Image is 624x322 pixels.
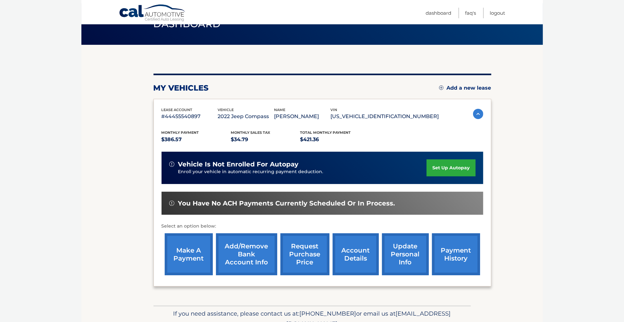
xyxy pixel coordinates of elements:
[274,112,331,121] p: [PERSON_NAME]
[216,233,277,275] a: Add/Remove bank account info
[231,130,270,135] span: Monthly sales Tax
[427,159,475,176] a: set up autopay
[162,112,218,121] p: #44455540897
[119,4,186,23] a: Cal Automotive
[218,108,234,112] span: vehicle
[300,135,370,144] p: $421.36
[300,130,351,135] span: Total Monthly Payment
[169,162,174,167] img: alert-white.svg
[178,199,395,207] span: You have no ACH payments currently scheduled or in process.
[382,233,429,275] a: update personal info
[165,233,213,275] a: make a payment
[162,222,483,230] p: Select an option below:
[231,135,300,144] p: $34.79
[432,233,480,275] a: payment history
[169,201,174,206] img: alert-white.svg
[162,130,199,135] span: Monthly Payment
[300,310,356,317] span: [PHONE_NUMBER]
[426,8,452,18] a: Dashboard
[162,108,193,112] span: lease account
[162,135,231,144] p: $386.57
[218,112,274,121] p: 2022 Jeep Compass
[333,233,379,275] a: account details
[490,8,505,18] a: Logout
[465,8,476,18] a: FAQ's
[439,85,491,91] a: Add a new lease
[178,160,299,168] span: vehicle is not enrolled for autopay
[331,112,439,121] p: [US_VEHICLE_IDENTIFICATION_NUMBER]
[154,83,209,93] h2: my vehicles
[331,108,337,112] span: vin
[473,109,483,119] img: accordion-active.svg
[280,233,329,275] a: request purchase price
[439,85,444,90] img: add.svg
[178,168,427,175] p: Enroll your vehicle in automatic recurring payment deduction.
[274,108,286,112] span: name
